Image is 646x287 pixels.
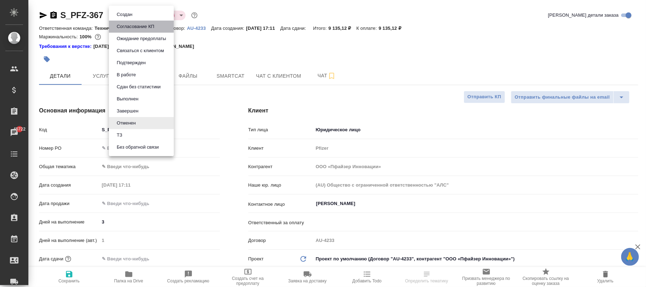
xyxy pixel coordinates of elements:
[115,11,134,18] button: Создан
[115,59,148,67] button: Подтвержден
[115,47,166,55] button: Связаться с клиентом
[115,71,138,79] button: В работе
[115,131,125,139] button: ТЗ
[115,95,140,103] button: Выполнен
[115,119,138,127] button: Отменен
[115,143,161,151] button: Без обратной связи
[115,107,140,115] button: Завершен
[115,83,163,91] button: Сдан без статистики
[115,35,168,43] button: Ожидание предоплаты
[115,23,156,31] button: Согласование КП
